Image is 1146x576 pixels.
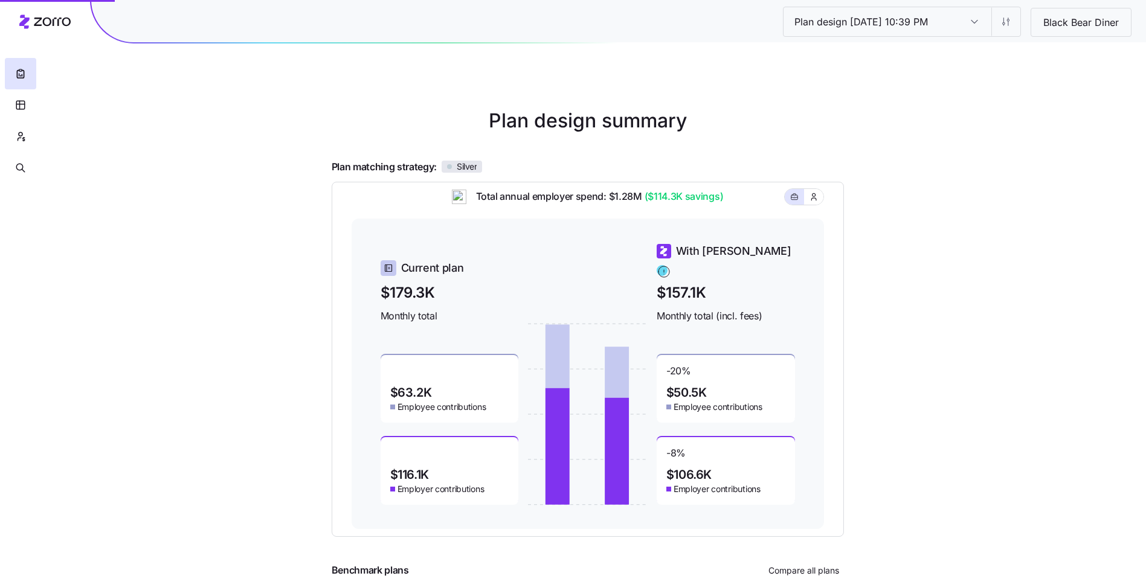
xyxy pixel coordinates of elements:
[457,161,477,172] span: Silver
[666,386,707,398] span: $50.5K
[398,401,486,413] span: Employee contributions
[381,309,519,324] span: Monthly total
[452,190,466,204] img: ai-icon.png
[332,159,437,174] span: Plan matching strategy:
[666,365,691,384] span: -20 %
[466,189,723,204] span: Total annual employer spend: $1.28M
[666,469,712,481] span: $106.6K
[674,483,761,495] span: Employer contributions
[642,189,724,204] span: ($114.3K savings)
[332,106,844,135] h1: Plan design summary
[401,260,464,277] span: Current plan
[657,309,795,324] span: Monthly total (incl. fees)
[381,281,519,304] span: $179.3K
[398,483,484,495] span: Employer contributions
[666,447,686,466] span: -8 %
[674,401,762,413] span: Employee contributions
[1034,15,1128,30] span: Black Bear Diner
[390,469,429,481] span: $116.1K
[676,243,791,260] span: With [PERSON_NAME]
[390,386,432,398] span: $63.2K
[991,7,1020,36] button: Settings
[657,281,795,304] span: $157.1K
